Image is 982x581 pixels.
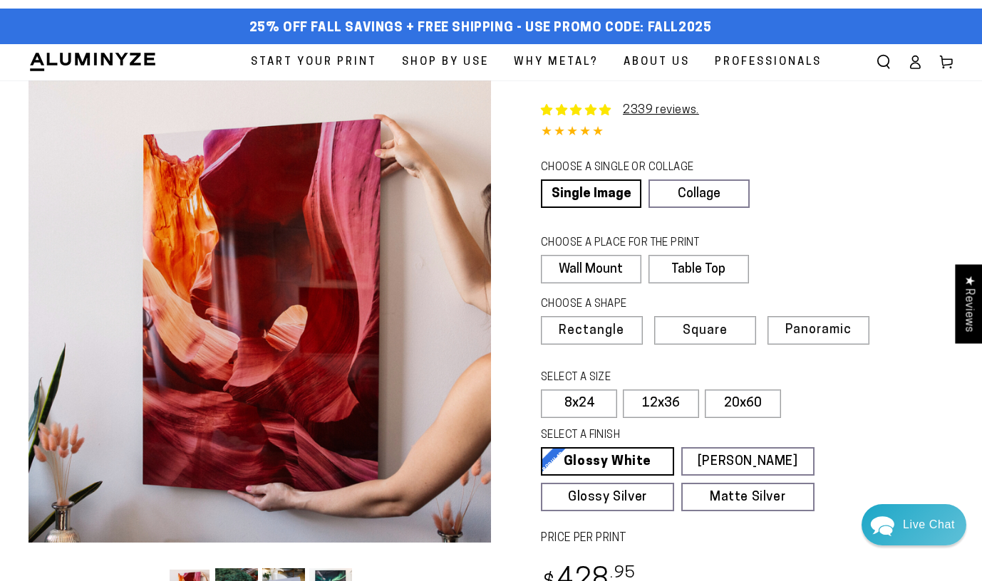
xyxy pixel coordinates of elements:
label: 8x24 [541,389,617,418]
span: Shop By Use [402,53,489,72]
a: [PERSON_NAME] [681,447,815,476]
img: Aluminyze [29,51,157,73]
a: Start Your Print [240,44,388,80]
label: 12x36 [623,389,699,418]
legend: CHOOSE A PLACE FOR THE PRINT [541,236,735,251]
a: Shop By Use [391,44,500,80]
div: 4.84 out of 5.0 stars [541,122,953,143]
div: Contact Us Directly [903,504,955,545]
legend: SELECT A SIZE [541,370,731,386]
span: Rectangle [559,325,624,337]
a: 2339 reviews. [623,105,699,116]
span: Why Metal? [514,53,599,72]
label: PRICE PER PRINT [541,530,953,547]
span: Professionals [715,53,822,72]
div: Click to open Judge.me floating reviews tab [955,264,982,343]
span: About Us [624,53,690,72]
a: Why Metal? [503,44,609,80]
label: 20x60 [705,389,781,418]
label: Wall Mount [541,255,641,283]
span: Square [683,325,728,337]
legend: SELECT A FINISH [541,428,783,444]
a: About Us [613,44,701,80]
a: Single Image [541,179,641,208]
a: Professionals [704,44,832,80]
a: Glossy Silver [541,483,674,511]
a: Glossy White [541,447,674,476]
summary: Search our site [868,46,899,78]
span: Start Your Print [251,53,377,72]
legend: CHOOSE A SINGLE OR COLLAGE [541,160,736,176]
a: Collage [648,179,749,208]
span: Panoramic [785,323,852,337]
div: Chat widget toggle [862,504,966,545]
label: Table Top [648,255,749,283]
span: 25% off FALL Savings + Free Shipping - Use Promo Code: FALL2025 [249,21,712,36]
a: Matte Silver [681,483,815,511]
legend: CHOOSE A SHAPE [541,297,738,313]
